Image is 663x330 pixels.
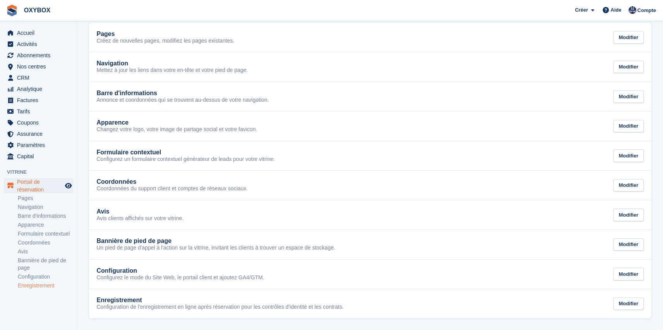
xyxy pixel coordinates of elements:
a: Configuration [18,273,73,280]
a: menu [4,50,73,61]
span: Vitrine [7,168,77,176]
a: menu [4,140,73,150]
span: Nos centres [17,61,63,72]
span: Paramètres [17,140,63,150]
div: Modifier [613,149,644,162]
a: Navigation [18,203,73,211]
div: Modifier [613,120,644,133]
h2: Coordonnées [97,178,136,185]
a: menu [4,95,73,106]
p: Annonce et coordonnées qui se trouvent au-dessus de votre navigation. [97,97,269,104]
h2: Navigation [97,60,128,67]
a: Bannière de pied de page Un pied de page d'appel à l'action sur la vitrine, invitant les clients ... [89,230,651,259]
img: stora-icon-8386f47178a22dfd0bd8f6a31ec36ba5ce8667c1dd55bd0f319d3a0aa187defe.svg [6,5,18,16]
a: menu [4,106,73,117]
div: Modifier [613,61,644,74]
a: Pages Créez de nouvelles pages, modifiez les pages existantes. Modifier [89,23,651,52]
span: Analytique [17,84,63,94]
a: OXYBOX [21,4,53,17]
a: menu [4,151,73,162]
a: Coordonnées Coordonnées du support client et comptes de réseaux sociaux. Modifier [89,171,651,200]
p: Configuration de l'enregistrement en ligne après réservation pour les contrôles d'identité et les... [97,304,344,311]
a: menu [4,178,73,193]
span: Tarifs [17,106,63,117]
h2: Barre d'informations [97,90,157,97]
span: Assurance [17,128,63,139]
a: menu [4,84,73,94]
h2: Apparence [97,119,129,126]
p: Configurez le mode du Site Web, le portail client et ajoutez GA4/GTM. [97,274,264,281]
div: Modifier [613,298,644,310]
a: Avis Avis clients affichés sur votre vitrine. Modifier [89,200,651,230]
a: Configuration Configurez le mode du Site Web, le portail client et ajoutez GA4/GTM. Modifier [89,260,651,289]
span: Créer [575,6,588,14]
a: menu [4,61,73,72]
a: Barre d'informations Annonce et coordonnées qui se trouvent au-dessus de votre navigation. Modifier [89,82,651,111]
a: Boutique d'aperçu [64,181,73,190]
span: Factures [17,95,63,106]
span: Accueil [17,27,63,38]
a: Enregistrement Configuration de l'enregistrement en ligne après réservation pour les contrôles d'... [89,289,651,318]
p: Configurez un formulaire contextuel générateur de leads pour votre vitrine. [97,156,275,163]
p: Changez votre logo, votre image de partage social et votre favicon. [97,126,257,133]
div: Modifier [613,268,644,280]
a: menu [4,39,73,50]
span: Aide [610,6,621,14]
span: Capital [17,151,63,162]
img: Oriana Devaux [629,6,636,14]
p: Créez de nouvelles pages, modifiez les pages existantes. [97,38,234,44]
span: Activités [17,39,63,50]
div: Modifier [613,179,644,192]
a: menu [4,72,73,83]
a: Apparence [18,221,73,229]
div: Modifier [613,90,644,103]
div: Modifier [613,31,644,44]
a: Bannière de pied de page [18,257,73,272]
p: Coordonnées du support client et comptes de réseaux sociaux. [97,185,248,192]
a: menu [4,117,73,128]
a: Pages [18,195,73,202]
a: Barre d'informations [18,212,73,220]
a: menu [4,27,73,38]
span: CRM [17,72,63,83]
a: Coordonnées [18,239,73,246]
p: Mettez à jour les liens dans votre en-tête et votre pied de page. [97,67,248,74]
a: Navigation Mettez à jour les liens dans votre en-tête et votre pied de page. Modifier [89,52,651,82]
h2: Configuration [97,267,137,274]
h2: Pages [97,31,115,38]
a: Enregistrement [18,282,73,289]
p: Un pied de page d'appel à l'action sur la vitrine, invitant les clients à trouver un espace de st... [97,245,335,251]
a: Apparence Changez votre logo, votre image de partage social et votre favicon. Modifier [89,111,651,141]
h2: Bannière de pied de page [97,238,172,245]
span: Compte [637,7,656,14]
div: Modifier [613,209,644,221]
h2: Formulaire contextuel [97,149,161,156]
a: Formulaire contextuel Configurez un formulaire contextuel générateur de leads pour votre vitrine.... [89,141,651,171]
a: Formulaire contextuel [18,230,73,238]
p: Avis clients affichés sur votre vitrine. [97,215,184,222]
h2: Enregistrement [97,297,142,304]
span: Coupons [17,117,63,128]
a: menu [4,128,73,139]
a: Avis [18,248,73,255]
div: Modifier [613,238,644,251]
h2: Avis [97,208,109,215]
span: Abonnements [17,50,63,61]
span: Portail de réservation [17,178,63,193]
